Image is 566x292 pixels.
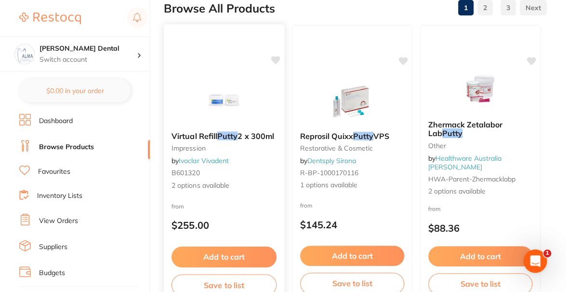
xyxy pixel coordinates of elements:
[39,44,137,54] h4: Alma Dental
[428,120,502,138] span: Zhermack Zetalabor Lab
[237,131,274,140] span: 2 x 300ml
[217,131,237,140] em: Putty
[428,222,532,234] p: $88.36
[442,128,462,138] em: Putty
[19,13,81,24] img: Restocq Logo
[171,156,229,165] span: by
[300,181,404,190] span: 1 options available
[300,219,404,230] p: $145.24
[300,202,313,209] span: from
[15,44,34,64] img: Alma Dental
[192,75,255,124] img: Virtual Refill Putty 2 x 300ml
[39,216,78,226] a: View Orders
[171,144,276,152] small: impression
[164,2,275,15] h2: Browse All Products
[373,131,389,141] span: VPS
[19,7,81,29] a: Restocq Logo
[428,205,441,212] span: from
[19,79,131,102] button: $0.00 in your order
[171,220,276,231] p: $255.00
[524,250,547,273] iframe: Intercom live chat
[307,156,356,165] a: Dentsply Sirona
[353,131,373,141] em: Putty
[39,55,137,65] p: Switch account
[38,167,70,177] a: Favourites
[300,156,356,165] span: by
[37,191,82,201] a: Inventory Lists
[171,131,217,140] span: Virtual Refill
[179,156,229,165] a: Ivoclar Vivadent
[39,116,73,126] a: Dashboard
[428,154,501,171] a: Healthware Australia [PERSON_NAME]
[300,246,404,266] button: Add to cart
[449,64,512,112] img: Zhermack Zetalabor Lab Putty
[171,181,276,190] span: 2 options available
[428,142,532,150] small: other
[428,154,501,171] span: by
[428,246,532,266] button: Add to cart
[428,175,515,183] span: HWA-parent-Zhermacklabp
[39,268,65,278] a: Budgets
[300,168,358,177] span: R-BP-1000170116
[171,131,276,140] b: Virtual Refill Putty 2 x 300ml
[300,132,404,140] b: Reprosil Quixx Putty VPS
[39,242,67,252] a: Suppliers
[171,202,184,209] span: from
[171,247,276,267] button: Add to cart
[543,250,551,257] span: 1
[171,168,200,177] span: B601320
[39,142,94,152] a: Browse Products
[321,76,383,124] img: Reprosil Quixx Putty VPS
[428,187,532,196] span: 2 options available
[300,131,353,141] span: Reprosil Quixx
[428,120,532,138] b: Zhermack Zetalabor Lab Putty
[300,144,404,152] small: restorative & cosmetic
